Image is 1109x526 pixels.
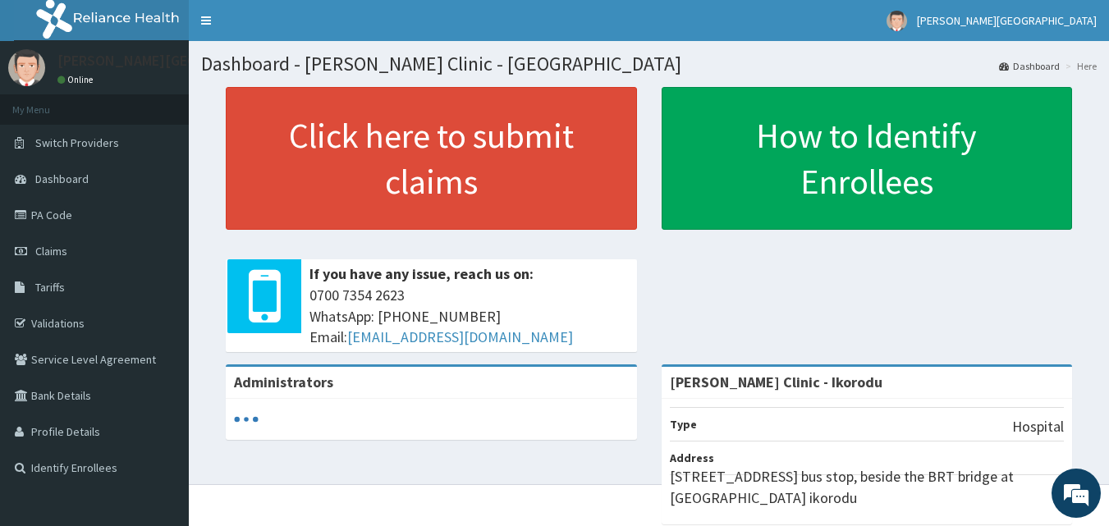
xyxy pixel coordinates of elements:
img: User Image [8,49,45,86]
span: [PERSON_NAME][GEOGRAPHIC_DATA] [917,13,1097,28]
span: Switch Providers [35,135,119,150]
p: Hospital [1012,416,1064,437]
strong: [PERSON_NAME] Clinic - Ikorodu [670,373,882,391]
span: Dashboard [35,172,89,186]
span: 0700 7354 2623 WhatsApp: [PHONE_NUMBER] Email: [309,285,629,348]
b: Type [670,417,697,432]
svg: audio-loading [234,407,259,432]
a: Dashboard [999,59,1060,73]
a: Click here to submit claims [226,87,637,230]
span: Tariffs [35,280,65,295]
h1: Dashboard - [PERSON_NAME] Clinic - [GEOGRAPHIC_DATA] [201,53,1097,75]
b: Administrators [234,373,333,391]
a: How to Identify Enrollees [662,87,1073,230]
b: Address [670,451,714,465]
li: Here [1061,59,1097,73]
a: Online [57,74,97,85]
p: [PERSON_NAME][GEOGRAPHIC_DATA] [57,53,300,68]
a: [EMAIL_ADDRESS][DOMAIN_NAME] [347,327,573,346]
span: Claims [35,244,67,258]
p: [STREET_ADDRESS] bus stop, beside the BRT bridge at [GEOGRAPHIC_DATA] ikorodu [670,466,1065,508]
b: If you have any issue, reach us on: [309,264,534,283]
img: User Image [887,11,907,31]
